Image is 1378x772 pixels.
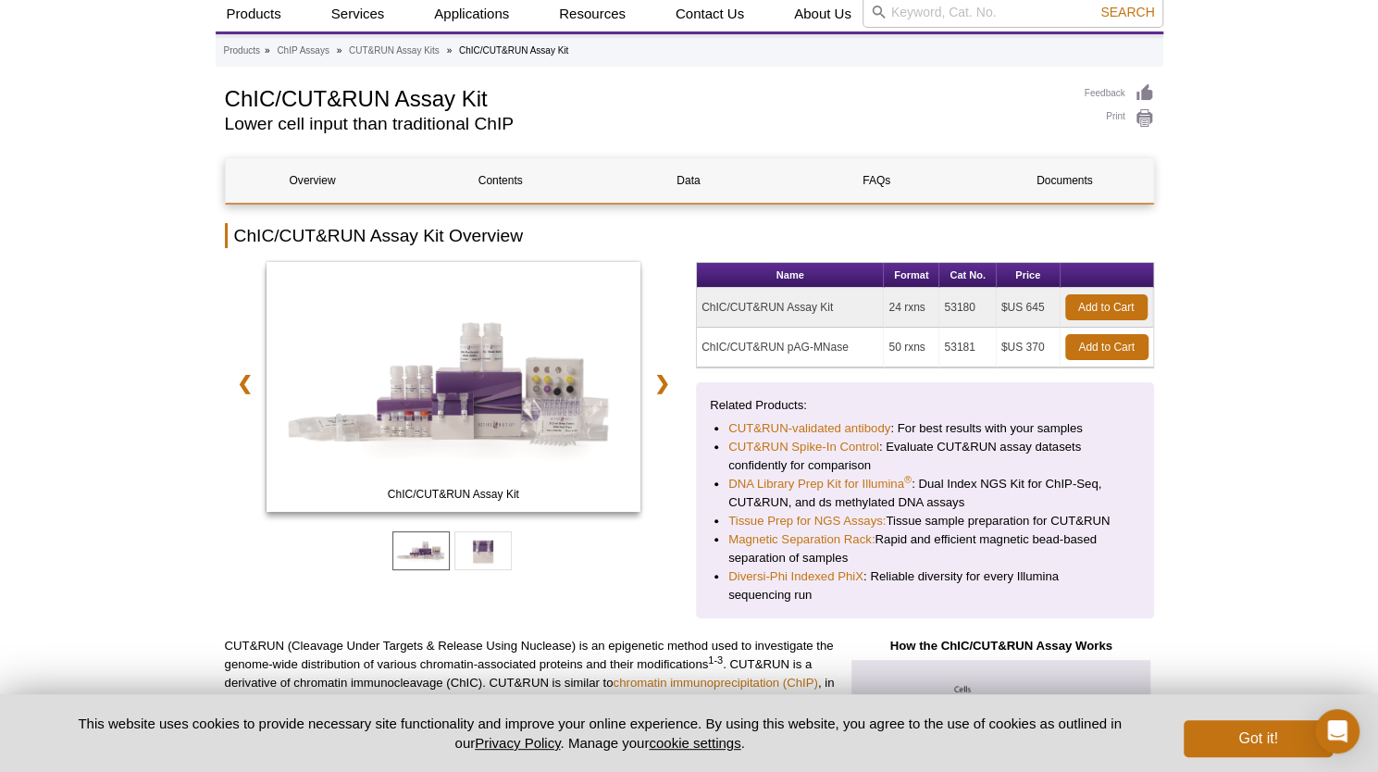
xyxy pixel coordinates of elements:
h2: ChIC/CUT&RUN Assay Kit Overview [225,223,1154,248]
a: Magnetic Separation Rack: [728,530,875,549]
a: ChIC/CUT&RUN Assay Kit [267,262,641,517]
a: ❯ [642,362,682,405]
span: Search [1100,5,1154,19]
a: Add to Cart [1065,334,1148,360]
li: : Evaluate CUT&RUN assay datasets confidently for comparison [728,438,1122,475]
li: » [337,45,342,56]
td: 53181 [939,328,996,367]
th: Cat No. [939,263,996,288]
a: CUT&RUN Spike-In Control [728,438,879,456]
p: Related Products: [710,396,1140,415]
a: Data [602,158,776,203]
td: $US 370 [997,328,1061,367]
sup: ® [904,474,912,485]
td: ChIC/CUT&RUN pAG-MNase [697,328,884,367]
button: Got it! [1184,720,1332,757]
h2: Lower cell input than traditional ChIP [225,116,1066,132]
span: ChIC/CUT&RUN Assay Kit [270,485,637,504]
strong: How the ChIC/CUT&RUN Assay Works [889,639,1111,653]
img: ChIC/CUT&RUN Assay Kit [267,262,641,512]
div: Open Intercom Messenger [1315,709,1359,753]
td: 53180 [939,288,996,328]
p: CUT&RUN (Cleavage Under Targets & Release Using Nuclease) is an epigenetic method used to investi... [225,637,835,729]
li: » [447,45,453,56]
a: Overview [226,158,400,203]
a: ❮ [225,362,265,405]
th: Format [884,263,939,288]
a: ChIP Assays [277,43,329,59]
a: CUT&RUN Assay Kits [349,43,440,59]
a: Contents [414,158,588,203]
a: CUT&RUN-validated antibody [728,419,890,438]
td: 24 rxns [884,288,939,328]
button: Search [1095,4,1160,20]
a: Privacy Policy [475,735,560,751]
sup: 1-3 [708,654,723,666]
a: chromatin immunoprecipitation (ChIP) [613,676,817,690]
a: Tissue Prep for NGS Assays: [728,512,886,530]
th: Name [697,263,884,288]
a: Add to Cart [1065,294,1148,320]
th: Price [997,263,1061,288]
li: : Dual Index NGS Kit for ChIP-Seq, CUT&RUN, and ds methylated DNA assays [728,475,1122,512]
li: : Reliable diversity for every Illumina sequencing run [728,567,1122,604]
li: » [265,45,270,56]
li: Rapid and efficient magnetic bead-based separation of samples [728,530,1122,567]
h1: ChIC/CUT&RUN Assay Kit [225,83,1066,111]
p: This website uses cookies to provide necessary site functionality and improve your online experie... [46,714,1154,753]
button: cookie settings [649,735,740,751]
a: Documents [977,158,1151,203]
li: : For best results with your samples [728,419,1122,438]
li: Tissue sample preparation for CUT&RUN [728,512,1122,530]
a: Feedback [1085,83,1154,104]
a: Print [1085,108,1154,129]
a: Diversi-Phi Indexed PhiX [728,567,863,586]
a: Products [224,43,260,59]
a: DNA Library Prep Kit for Illumina® [728,475,912,493]
a: FAQs [789,158,963,203]
li: ChIC/CUT&RUN Assay Kit [459,45,568,56]
td: $US 645 [997,288,1061,328]
td: ChIC/CUT&RUN Assay Kit [697,288,884,328]
td: 50 rxns [884,328,939,367]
